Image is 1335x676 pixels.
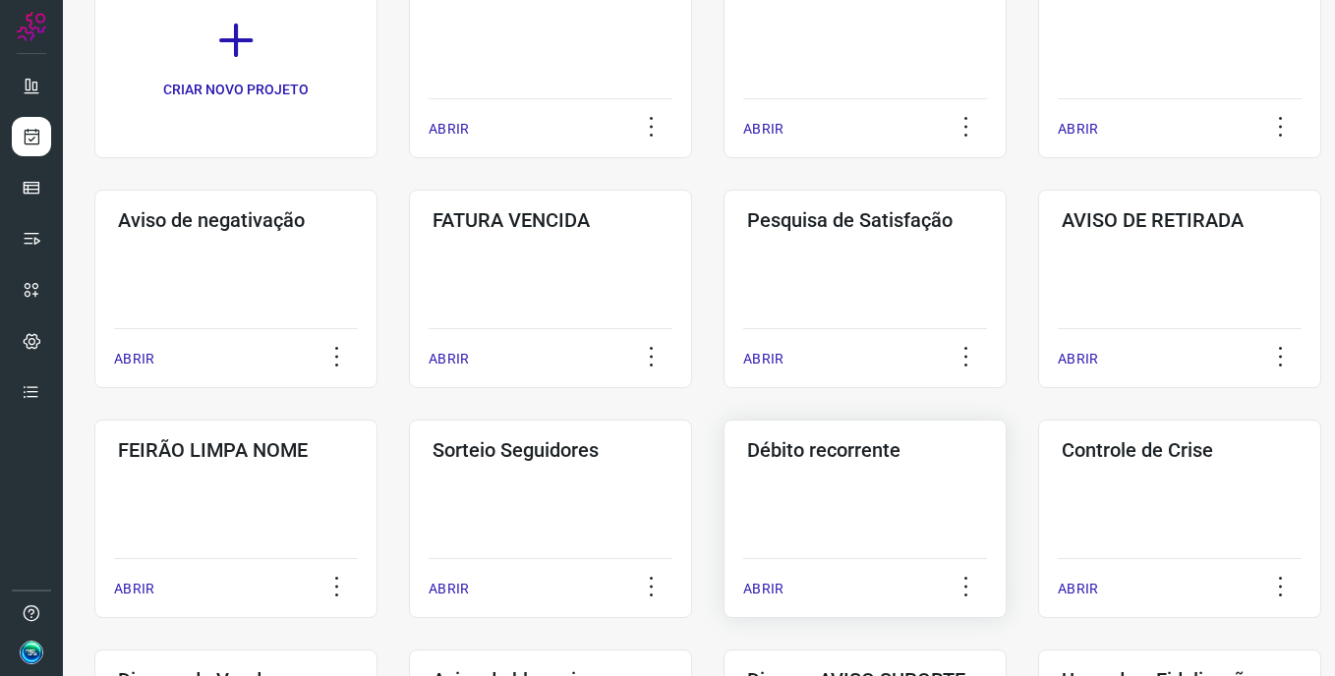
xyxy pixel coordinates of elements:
[743,119,784,140] p: ABRIR
[163,80,309,100] p: CRIAR NOVO PROJETO
[1058,579,1098,599] p: ABRIR
[747,208,983,232] h3: Pesquisa de Satisfação
[429,349,469,369] p: ABRIR
[114,579,154,599] p: ABRIR
[118,208,354,232] h3: Aviso de negativação
[429,119,469,140] p: ABRIR
[743,579,784,599] p: ABRIR
[433,208,668,232] h3: FATURA VENCIDA
[1058,119,1098,140] p: ABRIR
[1062,208,1298,232] h3: AVISO DE RETIRADA
[429,579,469,599] p: ABRIR
[118,438,354,462] h3: FEIRÃO LIMPA NOME
[17,12,46,41] img: Logo
[114,349,154,369] p: ABRIR
[747,438,983,462] h3: Débito recorrente
[1062,438,1298,462] h3: Controle de Crise
[1058,349,1098,369] p: ABRIR
[743,349,784,369] p: ABRIR
[433,438,668,462] h3: Sorteio Seguidores
[20,641,43,664] img: 688dd65d34f4db4d93ce8256e11a8269.jpg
